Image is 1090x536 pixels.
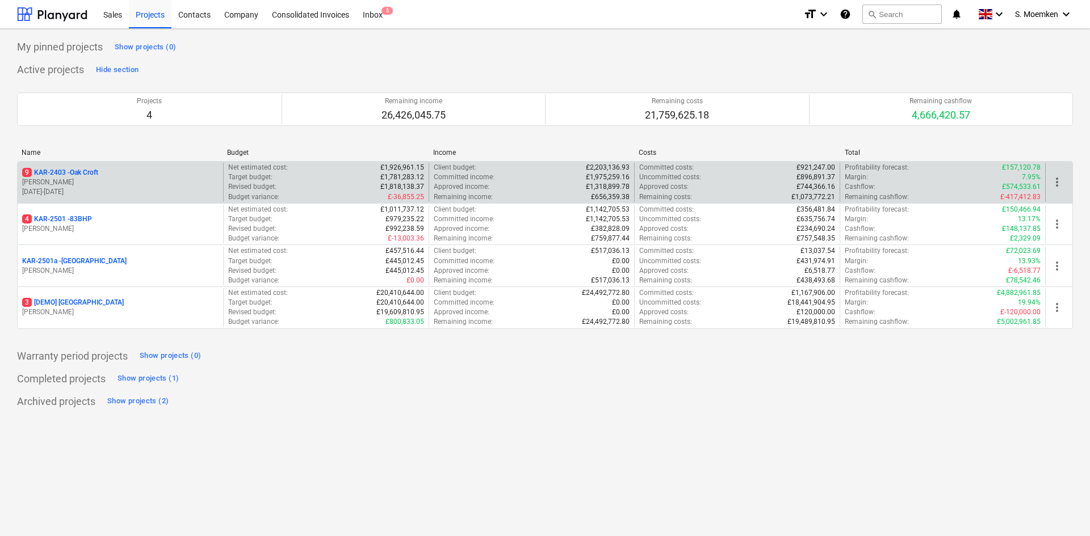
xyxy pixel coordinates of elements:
[591,246,630,256] p: £517,036.13
[796,163,835,172] p: £921,247.00
[586,172,630,182] p: £1,975,259.16
[137,96,162,106] p: Projects
[228,214,272,224] p: Target budget :
[639,246,694,256] p: Committed costs :
[787,317,835,327] p: £19,489,810.95
[381,96,446,106] p: Remaining income
[1050,175,1064,189] span: more_vert
[433,149,630,157] div: Income
[118,372,179,385] div: Show projects (1)
[434,163,476,172] p: Client budget :
[639,288,694,298] p: Committed costs :
[434,307,489,317] p: Approved income :
[17,63,84,77] p: Active projects
[586,182,630,192] p: £1,318,899.78
[1002,224,1041,234] p: £148,137.85
[434,192,493,202] p: Remaining income :
[137,108,162,122] p: 4
[612,307,630,317] p: £0.00
[22,266,219,276] p: [PERSON_NAME]
[796,234,835,243] p: £757,548.35
[228,307,276,317] p: Revised budget :
[639,256,701,266] p: Uncommitted costs :
[645,108,709,122] p: 21,759,625.18
[639,172,701,182] p: Uncommitted costs :
[796,224,835,234] p: £234,690.24
[796,205,835,214] p: £356,481.84
[115,370,182,388] button: Show projects (1)
[388,234,424,243] p: £-13,003.36
[582,288,630,298] p: £24,492,772.80
[17,395,95,408] p: Archived projects
[406,276,424,285] p: £0.00
[791,192,835,202] p: £1,073,772.21
[22,298,219,317] div: 3[DEMO] [GEOGRAPHIC_DATA][PERSON_NAME]
[992,7,1006,21] i: keyboard_arrow_down
[22,214,219,234] div: 4KAR-2501 -83BHP[PERSON_NAME]
[1015,10,1058,19] span: S. Moemken
[22,178,219,187] p: [PERSON_NAME]
[845,288,909,298] p: Profitability forecast :
[840,7,851,21] i: Knowledge base
[434,256,494,266] p: Committed income :
[22,168,32,177] span: 9
[582,317,630,327] p: £24,492,772.80
[228,298,272,307] p: Target budget :
[845,192,909,202] p: Remaining cashflow :
[385,224,424,234] p: £992,238.59
[22,214,32,223] span: 4
[845,172,868,182] p: Margin :
[1000,307,1041,317] p: £-120,000.00
[645,96,709,106] p: Remaining costs
[22,256,219,276] div: KAR-2501a -[GEOGRAPHIC_DATA][PERSON_NAME]
[228,246,288,256] p: Net estimated cost :
[385,214,424,224] p: £979,235.22
[1050,259,1064,273] span: more_vert
[385,246,424,256] p: £457,516.44
[862,5,942,24] button: Search
[791,288,835,298] p: £1,167,906.00
[381,7,393,15] span: 5
[385,266,424,276] p: £445,012.45
[817,7,831,21] i: keyboard_arrow_down
[434,214,494,224] p: Committed income :
[380,205,424,214] p: £1,011,737.12
[376,288,424,298] p: £20,410,644.00
[639,224,689,234] p: Approved costs :
[845,214,868,224] p: Margin :
[845,276,909,285] p: Remaining cashflow :
[22,307,219,317] p: [PERSON_NAME]
[22,149,218,157] div: Name
[385,256,424,266] p: £445,012.45
[376,307,424,317] p: £19,609,810.95
[434,266,489,276] p: Approved income :
[1018,256,1041,266] p: 13.93%
[787,298,835,307] p: £18,441,904.95
[376,298,424,307] p: £20,410,644.00
[639,149,835,157] div: Costs
[1018,298,1041,307] p: 19.94%
[434,298,494,307] p: Committed income :
[96,64,139,77] div: Hide section
[1000,192,1041,202] p: £-417,412.83
[385,317,424,327] p: £800,833.05
[434,276,493,285] p: Remaining income :
[381,108,446,122] p: 26,426,045.75
[845,205,909,214] p: Profitability forecast :
[845,246,909,256] p: Profitability forecast :
[997,317,1041,327] p: £5,002,961.85
[228,192,279,202] p: Budget variance :
[639,182,689,192] p: Approved costs :
[388,192,424,202] p: £-36,855.25
[796,182,835,192] p: £744,366.16
[434,172,494,182] p: Committed income :
[612,298,630,307] p: £0.00
[796,256,835,266] p: £431,974.91
[112,38,179,56] button: Show projects (0)
[845,298,868,307] p: Margin :
[22,298,32,307] span: 3
[845,163,909,172] p: Profitability forecast :
[434,246,476,256] p: Client budget :
[22,256,127,266] p: KAR-2501a - [GEOGRAPHIC_DATA]
[1006,246,1041,256] p: £72,023.69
